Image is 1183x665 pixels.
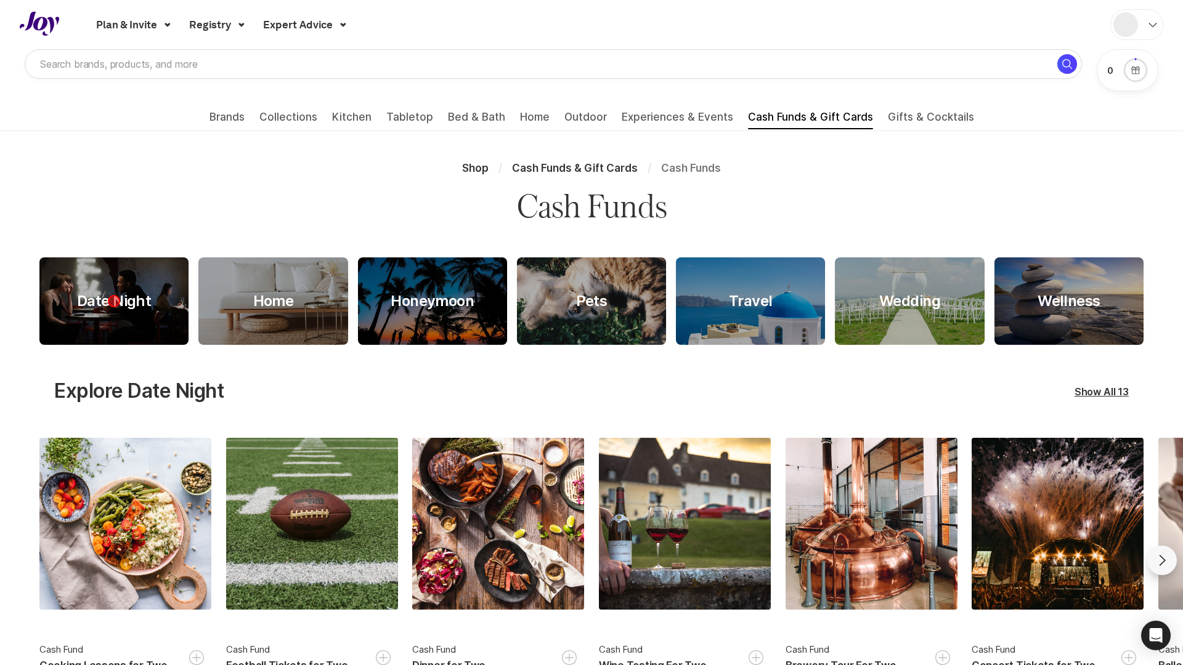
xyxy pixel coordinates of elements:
[256,9,354,40] div: Expert Advice
[676,257,825,345] a: Travel
[517,185,667,227] h1: Cash Funds
[1075,384,1129,399] div: Show All 13
[888,111,974,131] a: Gifts & Cocktails
[182,9,252,40] div: Registry
[994,257,1144,345] a: Wellness
[226,643,270,657] span: Cash Fund
[332,111,372,131] a: Kitchen
[448,111,505,131] a: Bed & Bath
[1023,292,1115,310] div: Wellness
[386,111,433,131] a: Tabletop
[835,257,984,345] a: Wedding
[599,643,643,657] span: Cash Fund
[25,49,1082,79] input: Search brands, products, and more
[259,111,317,131] a: Collections
[209,111,245,131] a: Brands
[198,257,348,345] a: Home
[561,292,622,310] div: Pets
[564,111,607,131] a: Outdoor
[1097,50,1123,91] button: 0
[517,257,666,345] a: Pets
[39,257,189,345] a: Date Night
[661,162,721,174] span: Cash Funds
[520,111,550,131] a: Home
[462,162,489,174] span: Shop
[512,162,638,174] span: Cash Funds & Gift Cards
[358,257,507,345] a: Honeymoon
[54,379,224,403] div: Explore Date Night
[376,292,489,310] div: Honeymoon
[648,162,651,174] span: /
[1057,54,1077,74] button: Search for
[1141,621,1171,650] div: Open Intercom Messenger
[39,643,83,657] span: Cash Fund
[412,643,456,657] span: Cash Fund
[748,111,873,131] a: Cash Funds & Gift Cards
[1147,546,1177,575] button: Go forward
[1155,553,1169,568] span: Go forward
[498,162,502,174] span: /
[864,292,955,310] div: Wedding
[238,292,309,310] div: Home
[714,292,787,310] div: Travel
[786,643,829,657] span: Cash Fund
[622,111,733,131] a: Experiences & Events
[62,292,166,310] div: Date Night
[89,9,178,40] div: Plan & Invite
[972,643,1015,657] span: Cash Fund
